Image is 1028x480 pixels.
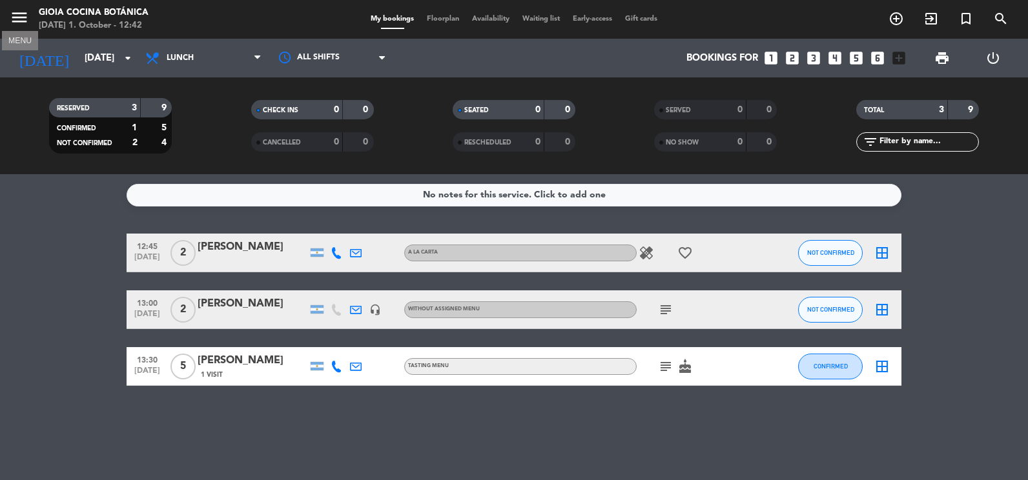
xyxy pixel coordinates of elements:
i: looks_6 [869,50,886,66]
span: 13:30 [131,352,163,366]
span: 13:00 [131,295,163,310]
i: search [993,11,1009,26]
strong: 3 [939,105,944,114]
span: NOT CONFIRMED [807,306,854,313]
strong: 0 [363,137,371,146]
span: A la Carta [408,250,438,255]
span: Waiting list [516,15,566,23]
i: [DATE] [10,44,78,72]
i: subject [658,302,673,317]
div: [PERSON_NAME] [198,352,307,369]
span: Bookings for [686,53,758,64]
span: SERVED [666,107,691,114]
span: 2 [170,297,196,323]
button: NOT CONFIRMED [798,297,863,323]
strong: 0 [535,105,540,114]
strong: 4 [161,138,169,147]
i: arrow_drop_down [120,50,136,66]
input: Filter by name... [878,135,978,149]
span: TOTAL [864,107,884,114]
strong: 0 [565,105,573,114]
i: border_all [874,245,890,261]
span: My bookings [364,15,420,23]
strong: 3 [132,103,137,112]
button: menu [10,8,29,32]
i: border_all [874,302,890,317]
strong: 2 [132,138,138,147]
span: [DATE] [131,366,163,381]
span: SEATED [464,107,489,114]
i: subject [658,359,673,374]
strong: 0 [565,137,573,146]
span: NOT CONFIRMED [807,249,854,256]
div: Gioia Cocina Botánica [39,6,149,19]
span: NOT CONFIRMED [57,140,112,146]
span: CANCELLED [263,139,301,146]
span: CONFIRMED [814,363,848,370]
i: add_circle_outline [889,11,904,26]
span: 12:45 [131,238,163,253]
span: 1 Visit [201,370,223,380]
strong: 9 [161,103,169,112]
i: border_all [874,359,890,374]
span: Without assigned menu [408,306,480,312]
strong: 0 [766,137,774,146]
i: looks_one [763,50,779,66]
div: [PERSON_NAME] [198,239,307,255]
span: [DATE] [131,310,163,325]
span: Floorplan [420,15,466,23]
span: 5 [170,354,196,379]
strong: 0 [334,137,339,146]
strong: 0 [737,105,743,114]
div: LOG OUT [967,39,1018,77]
strong: 0 [766,105,774,114]
i: add_box [890,50,907,66]
strong: 0 [737,137,743,146]
div: [DATE] 1. October - 12:42 [39,19,149,32]
strong: 5 [161,123,169,132]
strong: 0 [334,105,339,114]
span: Lunch [167,54,194,63]
i: exit_to_app [923,11,939,26]
span: RESERVED [57,105,90,112]
i: looks_4 [827,50,843,66]
button: CONFIRMED [798,354,863,379]
i: power_settings_new [985,50,1001,66]
strong: 1 [132,123,137,132]
span: print [934,50,950,66]
i: headset_mic [369,304,381,315]
div: No notes for this service. Click to add one [423,188,606,203]
i: favorite_border [677,245,693,261]
i: menu [10,8,29,27]
strong: 9 [968,105,976,114]
div: MENU [2,34,38,46]
i: turned_in_not [958,11,974,26]
i: looks_5 [848,50,865,66]
button: NOT CONFIRMED [798,240,863,266]
span: CHECK INS [263,107,298,114]
span: NO SHOW [666,139,699,146]
strong: 0 [535,137,540,146]
span: Gift cards [619,15,664,23]
span: Availability [466,15,516,23]
i: looks_two [784,50,801,66]
span: Tasting Menu [408,363,449,368]
span: RESCHEDULED [464,139,511,146]
i: looks_3 [805,50,822,66]
i: cake [677,359,693,374]
strong: 0 [363,105,371,114]
i: healing [639,245,654,261]
i: filter_list [863,134,878,150]
span: CONFIRMED [57,125,96,132]
span: [DATE] [131,253,163,268]
span: Early-access [566,15,619,23]
span: 2 [170,240,196,266]
div: [PERSON_NAME] [198,295,307,312]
